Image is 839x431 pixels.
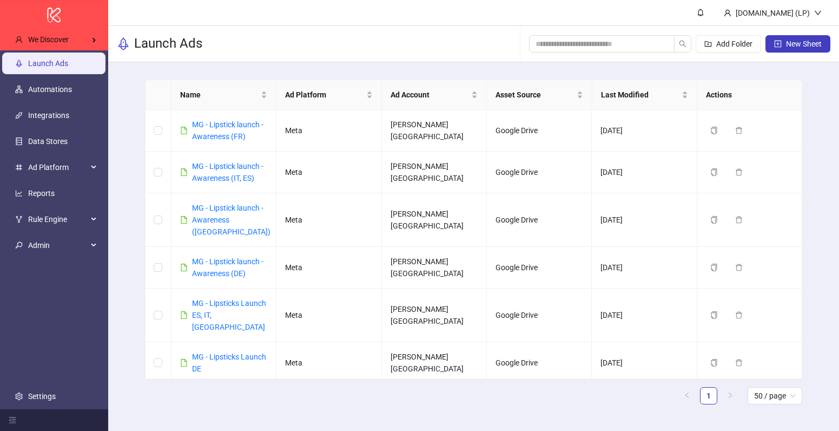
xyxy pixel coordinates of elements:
[697,9,704,16] span: bell
[28,35,69,44] span: We Discover
[754,388,796,404] span: 50 / page
[28,392,56,401] a: Settings
[487,289,592,342] td: Google Drive
[28,59,68,68] a: Launch Ads
[382,80,487,110] th: Ad Account
[701,388,717,404] a: 1
[735,311,743,319] span: delete
[735,264,743,271] span: delete
[704,40,712,48] span: folder-add
[731,7,814,19] div: [DOMAIN_NAME] (LP)
[722,387,739,404] button: right
[382,193,487,247] td: [PERSON_NAME] [GEOGRAPHIC_DATA]
[382,342,487,384] td: [PERSON_NAME] [GEOGRAPHIC_DATA]
[382,247,487,289] td: [PERSON_NAME] [GEOGRAPHIC_DATA]
[15,164,23,171] span: number
[28,111,69,120] a: Integrations
[15,241,23,249] span: key
[735,216,743,224] span: delete
[735,168,743,176] span: delete
[487,342,592,384] td: Google Drive
[487,110,592,152] td: Google Drive
[735,359,743,367] span: delete
[487,152,592,193] td: Google Drive
[710,359,718,367] span: copy
[487,193,592,247] td: Google Drive
[710,311,718,319] span: copy
[697,80,802,110] th: Actions
[496,89,574,101] span: Asset Source
[28,137,68,146] a: Data Stores
[592,110,697,152] td: [DATE]
[814,9,822,17] span: down
[679,40,686,48] span: search
[28,85,72,94] a: Automations
[391,89,469,101] span: Ad Account
[710,264,718,271] span: copy
[487,247,592,289] td: Google Drive
[28,208,88,230] span: Rule Engine
[28,234,88,256] span: Admin
[735,127,743,134] span: delete
[28,189,55,198] a: Reports
[487,80,592,110] th: Asset Source
[15,36,23,43] span: user
[748,387,802,404] div: Page Size
[710,127,718,134] span: copy
[15,216,23,223] span: fork
[592,289,697,342] td: [DATE]
[382,289,487,342] td: [PERSON_NAME] [GEOGRAPHIC_DATA]
[28,156,88,178] span: Ad Platform
[765,35,830,53] button: New Sheet
[592,193,697,247] td: [DATE]
[382,152,487,193] td: [PERSON_NAME] [GEOGRAPHIC_DATA]
[716,40,752,48] span: Add Folder
[684,392,690,399] span: left
[592,80,697,110] th: Last Modified
[724,9,731,17] span: user
[774,40,782,48] span: plus-square
[592,152,697,193] td: [DATE]
[710,216,718,224] span: copy
[601,89,679,101] span: Last Modified
[696,35,761,53] button: Add Folder
[678,387,696,404] button: left
[592,342,697,384] td: [DATE]
[710,168,718,176] span: copy
[9,416,16,424] span: menu-fold
[722,387,739,404] li: Next Page
[382,110,487,152] td: [PERSON_NAME] [GEOGRAPHIC_DATA]
[592,247,697,289] td: [DATE]
[678,387,696,404] li: Previous Page
[786,40,822,48] span: New Sheet
[727,392,734,399] span: right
